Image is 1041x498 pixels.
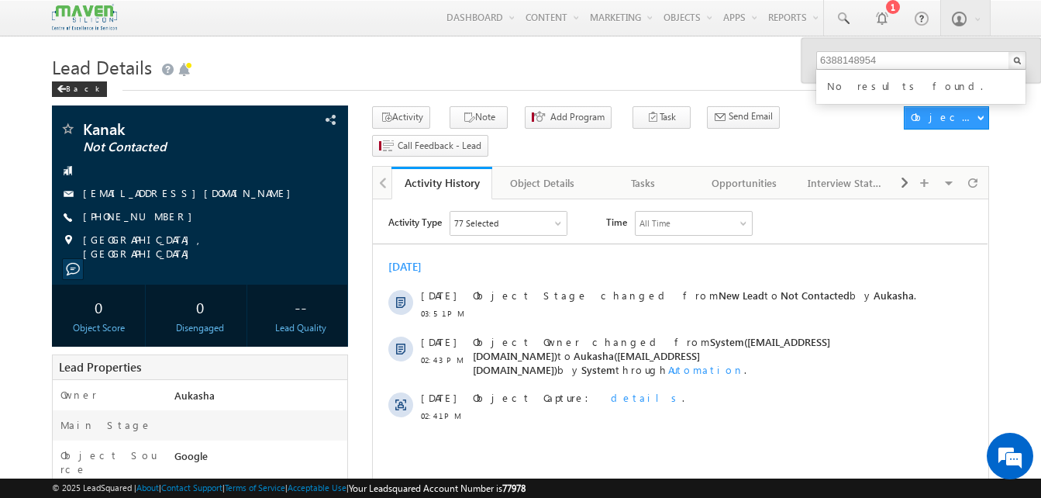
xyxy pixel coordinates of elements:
[100,150,327,177] span: Aukasha([EMAIL_ADDRESS][DOMAIN_NAME])
[83,233,322,261] span: [GEOGRAPHIC_DATA], [GEOGRAPHIC_DATA]
[391,167,492,199] a: Activity History
[808,174,882,192] div: Interview Status
[56,321,141,335] div: Object Score
[83,209,200,225] span: [PHONE_NUMBER]
[81,81,260,102] div: Chat with us now
[20,144,283,374] textarea: Type your message and hit 'Enter'
[824,74,1032,95] div: No results found.
[501,89,541,102] span: Aukasha
[52,81,115,94] a: Back
[100,136,457,163] span: System([EMAIL_ADDRESS][DOMAIN_NAME])
[48,154,95,168] span: 02:43 PM
[502,482,526,494] span: 77978
[48,107,95,121] span: 03:51 PM
[288,482,346,493] a: Acceptable Use
[174,389,215,402] span: Aukasha
[81,17,126,31] div: 77 Selected
[238,192,309,205] span: details
[904,106,989,130] button: Object Actions
[795,167,896,199] a: Interview Status
[695,167,795,199] a: Opportunities
[550,110,605,124] span: Add Program
[911,110,977,124] div: Object Actions
[606,174,681,192] div: Tasks
[267,17,298,31] div: All Time
[48,192,83,206] span: [DATE]
[450,106,508,129] button: Note
[633,106,691,129] button: Task
[594,167,695,199] a: Tasks
[83,121,265,137] span: Kanak
[346,89,391,102] span: New Lead
[78,12,194,36] div: Sales Activity,Program,Email Bounced,Email Link Clicked,Email Marked Spam & 72 more..
[16,12,69,35] span: Activity Type
[83,186,298,199] a: [EMAIL_ADDRESS][DOMAIN_NAME]
[505,174,579,192] div: Object Details
[254,8,291,45] div: Minimize live chat window
[52,4,117,31] img: Custom Logo
[60,418,152,432] label: Main Stage
[16,61,66,74] div: [DATE]
[60,448,160,476] label: Object Source
[157,321,243,335] div: Disengaged
[100,136,457,177] span: Object Owner changed from to by through .
[258,292,343,321] div: --
[372,106,430,129] button: Activity
[52,481,526,496] span: © 2025 LeadSquared | | | | |
[100,192,226,205] span: Object Capture:
[136,482,159,493] a: About
[48,89,83,103] span: [DATE]
[403,175,481,190] div: Activity History
[258,321,343,335] div: Lead Quality
[408,89,477,102] span: Not Contacted
[372,135,488,157] button: Call Feedback - Lead
[398,139,481,153] span: Call Feedback - Lead
[59,359,141,375] span: Lead Properties
[83,140,265,155] span: Not Contacted
[209,164,243,177] span: System
[26,81,65,102] img: d_60004797649_company_0_60004797649
[707,174,781,192] div: Opportunities
[48,209,95,223] span: 02:41 PM
[157,292,243,321] div: 0
[233,12,254,35] span: Time
[60,388,97,402] label: Owner
[492,167,593,199] a: Object Details
[100,192,550,206] div: .
[56,292,141,321] div: 0
[171,448,347,470] div: Google
[48,136,83,150] span: [DATE]
[52,81,107,97] div: Back
[295,164,371,177] span: Automation
[161,482,222,493] a: Contact Support
[525,106,612,129] button: Add Program
[729,109,773,123] span: Send Email
[707,106,780,129] button: Send Email
[100,89,543,102] span: Object Stage changed from to by .
[349,482,526,494] span: Your Leadsquared Account Number is
[225,482,285,493] a: Terms of Service
[52,54,152,79] span: Lead Details
[211,387,281,408] em: Start Chat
